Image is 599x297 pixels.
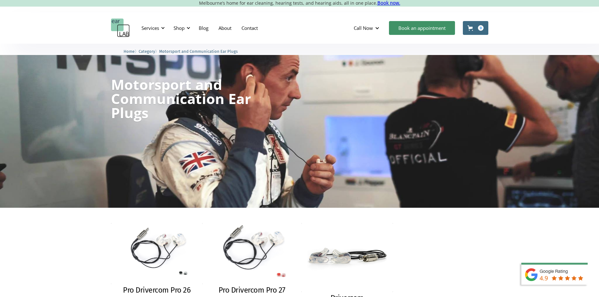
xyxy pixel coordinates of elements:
div: Shop [174,25,185,31]
img: Drivercom [301,223,393,292]
a: Book an appointment [389,21,455,35]
a: About [214,19,236,37]
h1: Motorsport and Communication Ear Plugs [111,77,278,120]
h2: Pro Drivercom Pro 27 [219,286,286,295]
div: Call Now [349,19,386,37]
a: home [111,19,130,37]
li: 〉 [124,48,139,55]
a: Open cart [463,21,488,35]
img: Pro Drivercom Pro 26 [111,223,203,284]
img: Pro Drivercom Pro 27 [202,220,302,287]
div: Services [141,25,159,31]
div: Services [138,19,167,37]
span: Motorsport and Communication Ear Plugs [159,49,238,54]
a: Contact [236,19,263,37]
span: Category [139,49,155,54]
h2: Pro Drivercom Pro 26 [123,286,191,295]
a: Motorsport and Communication Ear Plugs [159,48,238,54]
div: Shop [170,19,192,37]
a: Blog [194,19,214,37]
div: Call Now [354,25,373,31]
a: Category [139,48,155,54]
li: 〉 [139,48,159,55]
span: Home [124,49,135,54]
div: 0 [478,25,484,31]
a: Home [124,48,135,54]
